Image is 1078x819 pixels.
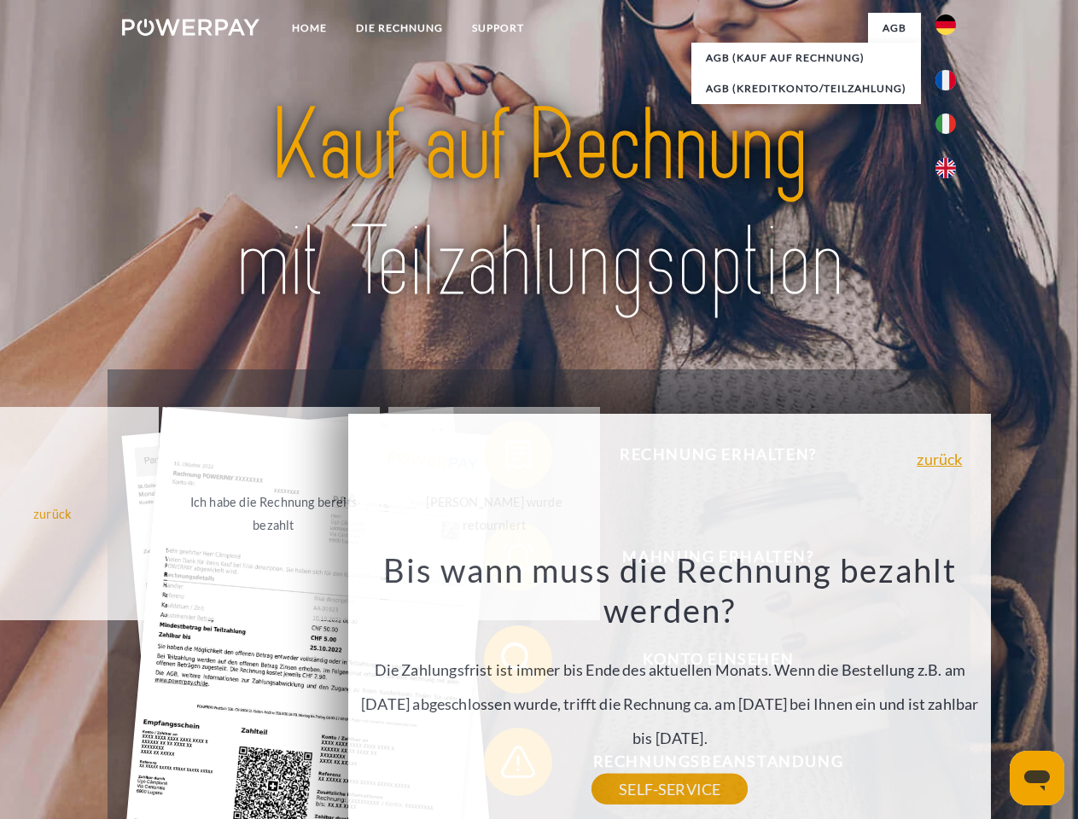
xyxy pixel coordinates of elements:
a: zurück [917,451,962,467]
h3: Bis wann muss die Rechnung bezahlt werden? [358,549,982,631]
img: title-powerpay_de.svg [163,82,915,327]
img: de [935,15,956,35]
a: SUPPORT [457,13,539,44]
img: fr [935,70,956,90]
a: DIE RECHNUNG [341,13,457,44]
a: agb [868,13,921,44]
img: logo-powerpay-white.svg [122,19,259,36]
div: Die Zahlungsfrist ist immer bis Ende des aktuellen Monats. Wenn die Bestellung z.B. am [DATE] abg... [358,549,982,789]
img: en [935,158,956,178]
a: SELF-SERVICE [591,774,748,804]
div: Ich habe die Rechnung bereits bezahlt [178,491,370,537]
a: AGB (Kauf auf Rechnung) [691,43,921,73]
img: it [935,113,956,134]
a: Home [277,13,341,44]
a: AGB (Kreditkonto/Teilzahlung) [691,73,921,104]
iframe: Schaltfläche zum Öffnen des Messaging-Fensters [1010,751,1064,805]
